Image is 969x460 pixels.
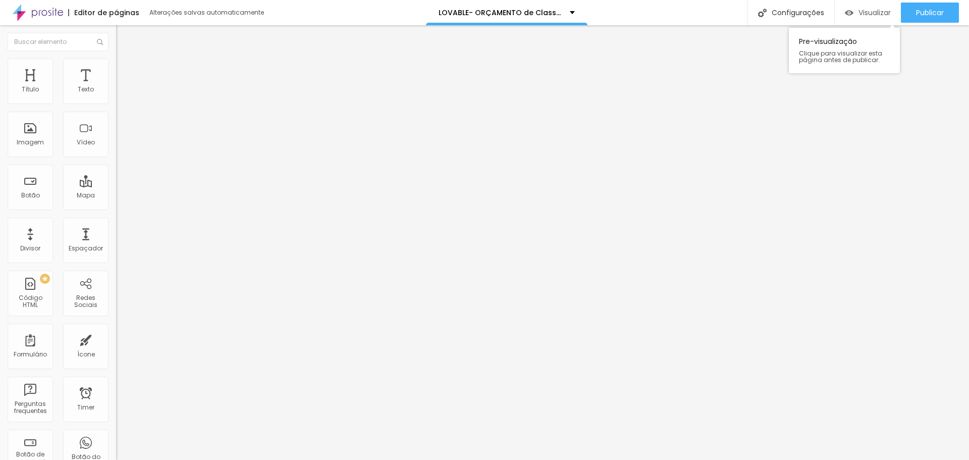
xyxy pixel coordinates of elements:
[66,294,105,309] div: Redes Sociais
[69,245,103,252] div: Espaçador
[758,9,767,17] img: Icone
[97,39,103,45] img: Icone
[439,9,562,16] p: LOVABLE- ORÇAMENTO de Classe B+ Orçamento
[77,404,94,411] div: Timer
[916,9,944,17] span: Publicar
[835,3,901,23] button: Visualizar
[14,351,47,358] div: Formulário
[68,9,139,16] div: Editor de páginas
[858,9,891,17] span: Visualizar
[77,192,95,199] div: Mapa
[17,139,44,146] div: Imagem
[21,192,40,199] div: Botão
[10,294,50,309] div: Código HTML
[20,245,40,252] div: Divisor
[789,28,900,73] div: Pre-visualização
[77,139,95,146] div: Vídeo
[10,400,50,415] div: Perguntas frequentes
[116,25,969,460] iframe: Editor
[149,10,265,16] div: Alterações salvas automaticamente
[77,351,95,358] div: Ícone
[22,86,39,93] div: Título
[901,3,959,23] button: Publicar
[845,9,853,17] img: view-1.svg
[8,33,109,51] input: Buscar elemento
[78,86,94,93] div: Texto
[799,50,890,63] span: Clique para visualizar esta página antes de publicar.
